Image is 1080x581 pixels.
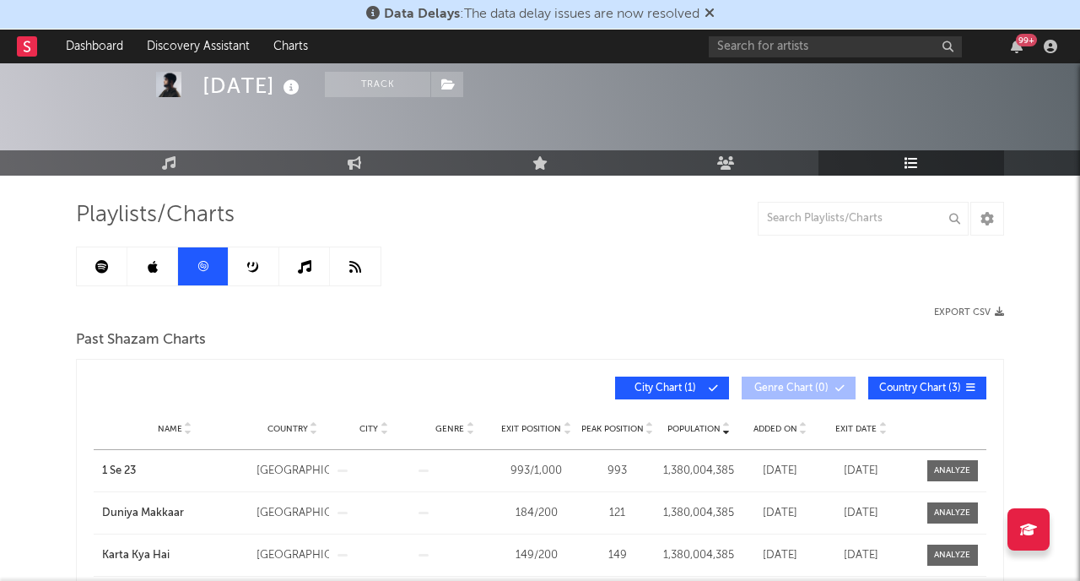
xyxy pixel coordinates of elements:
[662,505,735,522] div: 1,380,004,385
[615,377,729,399] button: City Chart(1)
[76,205,235,225] span: Playlists/Charts
[753,424,797,434] span: Added On
[256,547,329,564] div: [GEOGRAPHIC_DATA]
[1011,40,1023,53] button: 99+
[581,424,644,434] span: Peak Position
[359,424,378,434] span: City
[262,30,320,63] a: Charts
[499,547,572,564] div: 149 / 200
[743,547,816,564] div: [DATE]
[499,463,572,480] div: 993 / 1,000
[202,72,304,100] div: [DATE]
[758,202,969,236] input: Search Playlists/Charts
[626,383,704,394] span: City Chart ( 1 )
[743,505,816,522] div: [DATE]
[879,383,961,394] span: Country Chart ( 3 )
[102,505,248,522] a: Duniya Makkaar
[325,72,430,97] button: Track
[102,547,248,564] a: Karta Kya Hai
[868,377,986,399] button: Country Chart(3)
[667,424,721,434] span: Population
[435,424,464,434] span: Genre
[825,547,898,564] div: [DATE]
[742,377,856,399] button: Genre Chart(0)
[934,307,1004,318] button: Export CSV
[581,547,654,564] div: 149
[384,8,460,21] span: Data Delays
[501,424,561,434] span: Exit Position
[76,330,206,350] span: Past Shazam Charts
[825,463,898,480] div: [DATE]
[267,424,308,434] span: Country
[662,463,735,480] div: 1,380,004,385
[709,36,962,57] input: Search for artists
[54,30,135,63] a: Dashboard
[581,505,654,522] div: 121
[384,8,699,21] span: : The data delay issues are now resolved
[753,383,830,394] span: Genre Chart ( 0 )
[825,505,898,522] div: [DATE]
[835,424,877,434] span: Exit Date
[102,463,248,480] a: 1 Se 23
[499,505,572,522] div: 184 / 200
[662,547,735,564] div: 1,380,004,385
[581,463,654,480] div: 993
[705,8,715,21] span: Dismiss
[256,463,329,480] div: [GEOGRAPHIC_DATA]
[256,505,329,522] div: [GEOGRAPHIC_DATA]
[158,424,182,434] span: Name
[743,463,816,480] div: [DATE]
[135,30,262,63] a: Discovery Assistant
[1016,34,1037,46] div: 99 +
